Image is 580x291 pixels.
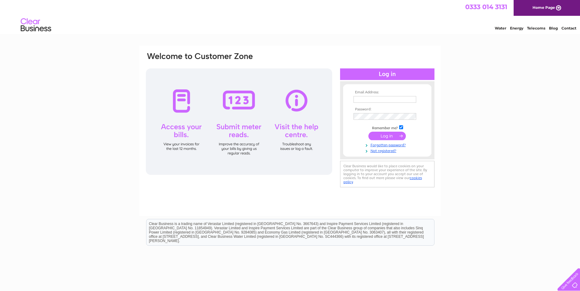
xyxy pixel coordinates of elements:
[353,142,423,147] a: Forgotten password?
[368,132,406,140] input: Submit
[352,124,423,130] td: Remember me?
[527,26,545,30] a: Telecoms
[561,26,576,30] a: Contact
[146,3,434,29] div: Clear Business is a trading name of Verastar Limited (registered in [GEOGRAPHIC_DATA] No. 3667643...
[352,90,423,95] th: Email Address:
[549,26,558,30] a: Blog
[340,161,434,187] div: Clear Business would like to place cookies on your computer to improve your experience of the sit...
[495,26,506,30] a: Water
[353,147,423,153] a: Not registered?
[510,26,523,30] a: Energy
[343,176,422,184] a: cookies policy
[465,3,507,11] a: 0333 014 3131
[352,107,423,112] th: Password:
[20,16,51,34] img: logo.png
